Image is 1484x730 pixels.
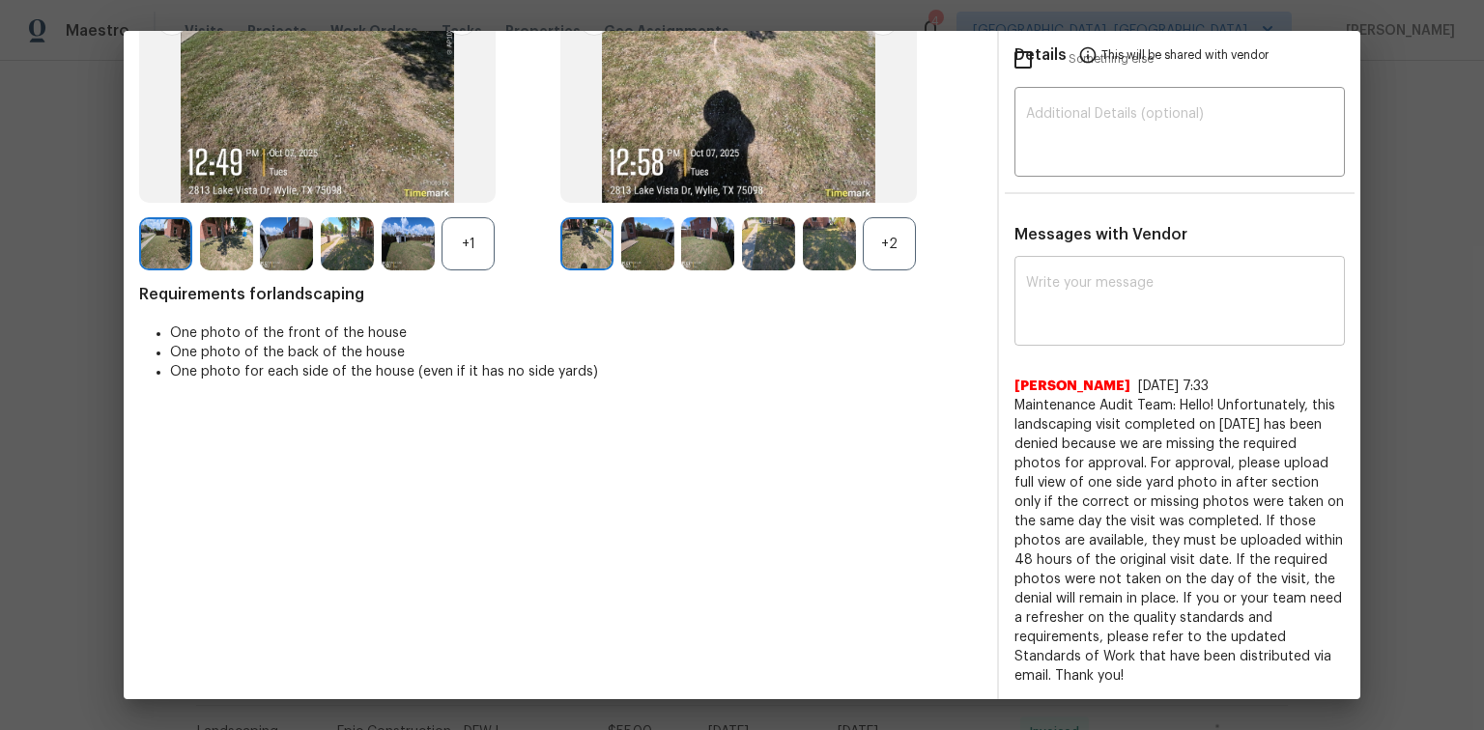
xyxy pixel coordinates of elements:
[863,217,916,270] div: +2
[1101,31,1269,77] span: This will be shared with vendor
[170,323,982,343] li: One photo of the front of the house
[442,217,495,270] div: +1
[139,285,982,304] span: Requirements for landscaping
[170,362,982,381] li: One photo for each side of the house (even if it has no side yards)
[170,343,982,362] li: One photo of the back of the house
[1014,227,1187,242] span: Messages with Vendor
[1014,396,1345,686] span: Maintenance Audit Team: Hello! Unfortunately, this landscaping visit completed on [DATE] has been...
[1138,379,1209,393] span: [DATE] 7:33
[1014,377,1130,396] span: [PERSON_NAME]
